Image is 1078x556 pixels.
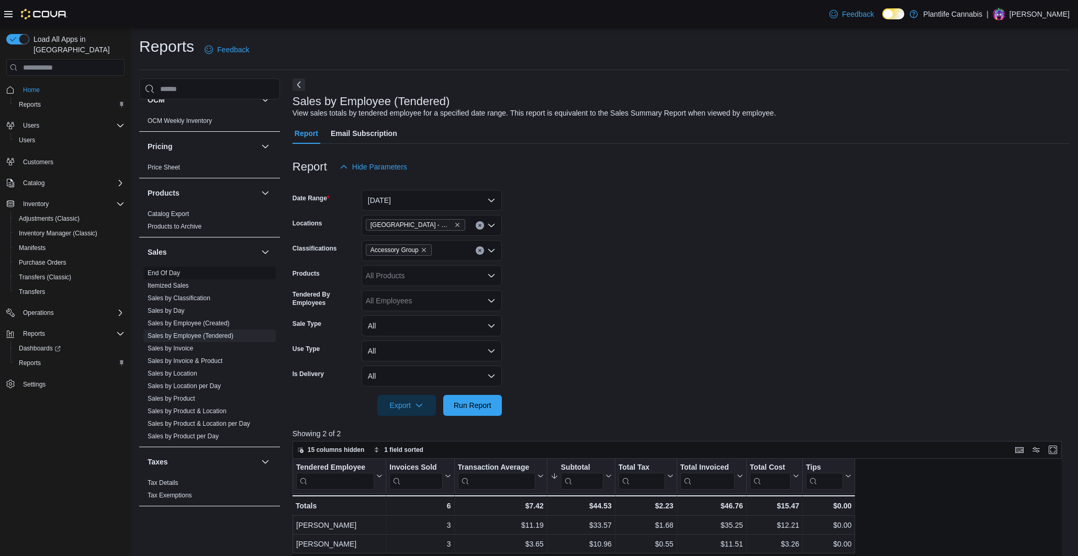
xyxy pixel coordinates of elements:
button: Open list of options [487,221,496,230]
button: Pricing [148,141,257,152]
span: Feedback [217,44,249,55]
label: Locations [293,219,322,228]
div: Total Tax [619,463,665,490]
a: Sales by Employee (Created) [148,320,230,327]
span: Sales by Invoice & Product [148,357,222,365]
a: Adjustments (Classic) [15,212,84,225]
div: Transaction Average [457,463,535,490]
a: Feedback [200,39,253,60]
span: Sales by Classification [148,294,210,302]
button: Inventory Manager (Classic) [10,226,129,241]
button: All [362,341,502,361]
div: $35.25 [680,519,743,531]
button: Reports [10,356,129,370]
h3: Taxes [148,457,168,467]
span: Purchase Orders [19,258,66,267]
a: Sales by Product [148,395,195,402]
div: $33.57 [551,519,612,531]
a: Dashboards [15,342,65,355]
div: 3 [389,519,451,531]
span: Adjustments (Classic) [19,214,80,223]
a: Sales by Employee (Tendered) [148,332,233,339]
span: Itemized Sales [148,281,189,290]
span: Dashboards [15,342,125,355]
span: Inventory Manager (Classic) [15,227,125,240]
div: Tendered Employee [296,463,374,473]
button: Adjustments (Classic) [10,211,129,226]
span: Users [23,121,39,130]
span: Manifests [19,244,46,252]
span: Sales by Product & Location [148,407,227,415]
button: Tendered Employee [296,463,383,490]
button: Products [259,187,272,199]
h3: Report [293,161,327,173]
div: Tips [806,463,843,473]
h3: Sales by Employee (Tendered) [293,95,450,108]
button: Taxes [148,457,257,467]
nav: Complex example [6,78,125,419]
div: $3.26 [750,538,799,550]
a: Itemized Sales [148,282,189,289]
h1: Reports [139,36,194,57]
button: Run Report [443,395,502,416]
button: Manifests [10,241,129,255]
span: Catalog Export [148,210,189,218]
h3: OCM [148,95,165,105]
a: Dashboards [10,341,129,356]
div: $0.55 [619,538,673,550]
button: Transaction Average [457,463,543,490]
span: Manifests [15,242,125,254]
p: Showing 2 of 2 [293,428,1070,439]
button: Remove Calgary - Mahogany Market from selection in this group [454,222,461,228]
span: Export [384,395,430,416]
div: $10.96 [551,538,612,550]
label: Sale Type [293,320,321,328]
div: Sales [139,267,280,447]
input: Dark Mode [882,8,904,19]
h3: Products [148,188,179,198]
button: Subtotal [551,463,612,490]
div: $11.19 [457,519,543,531]
span: Email Subscription [331,123,397,144]
span: [GEOGRAPHIC_DATA] - Mahogany Market [370,220,452,230]
span: Sales by Invoice [148,344,193,353]
a: Sales by Day [148,307,185,314]
div: [PERSON_NAME] [296,519,383,531]
span: Customers [19,155,125,168]
div: Subtotal [561,463,603,490]
div: Total Cost [750,463,791,490]
div: 3 [389,538,451,550]
span: Reports [23,330,45,338]
div: Products [139,208,280,237]
button: Products [148,188,257,198]
img: Cova [21,9,68,19]
span: Sales by Product per Day [148,432,219,440]
span: Report [295,123,318,144]
span: Catalog [23,179,44,187]
button: Catalog [19,177,49,189]
span: Accessory Group [370,245,419,255]
span: Reports [19,327,125,340]
div: Aaron Bryson [993,8,1005,20]
span: Accessory Group [366,244,432,256]
div: View sales totals by tendered employee for a specified date range. This report is equivalent to t... [293,108,776,119]
a: Price Sheet [148,164,180,171]
div: [PERSON_NAME] [296,538,383,550]
span: Sales by Employee (Tendered) [148,332,233,340]
button: Inventory [19,198,53,210]
div: $15.47 [750,500,799,512]
div: $44.53 [551,500,612,512]
button: Home [2,82,129,97]
a: Reports [15,98,45,111]
button: Users [2,118,129,133]
div: Transaction Average [457,463,535,473]
span: Reports [15,357,125,369]
button: Operations [19,307,58,319]
span: Sales by Location [148,369,197,378]
div: $0.00 [806,538,851,550]
a: Settings [19,378,50,391]
a: Sales by Product per Day [148,433,219,440]
button: Operations [2,305,129,320]
span: Home [19,83,125,96]
span: Sales by Product & Location per Day [148,419,250,428]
